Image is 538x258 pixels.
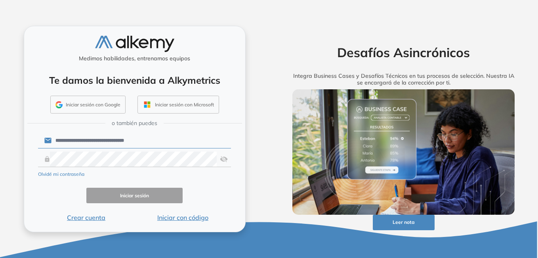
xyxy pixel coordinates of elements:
button: Iniciar sesión con Google [50,96,126,114]
button: Crear cuenta [38,213,135,222]
img: img-more-info [292,89,515,215]
div: Widget de chat [395,166,538,258]
h5: Medimos habilidades, entrenamos equipos [27,55,242,62]
img: asd [220,152,228,167]
img: OUTLOOK_ICON [143,100,152,109]
button: Olvidé mi contraseña [38,171,84,178]
iframe: Chat Widget [395,166,538,258]
button: Iniciar con código [134,213,231,222]
h4: Te damos la bienvenida a Alkymetrics [34,75,235,86]
h5: Integra Business Cases y Desafíos Técnicos en tus procesos de selección. Nuestra IA se encargará ... [280,73,527,86]
button: Leer nota [373,215,435,230]
img: logo-alkemy [95,36,174,52]
img: GMAIL_ICON [55,101,63,108]
h2: Desafíos Asincrónicos [280,45,527,60]
span: o también puedes [112,119,157,127]
button: Iniciar sesión [86,188,183,203]
button: Iniciar sesión con Microsoft [137,96,219,114]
